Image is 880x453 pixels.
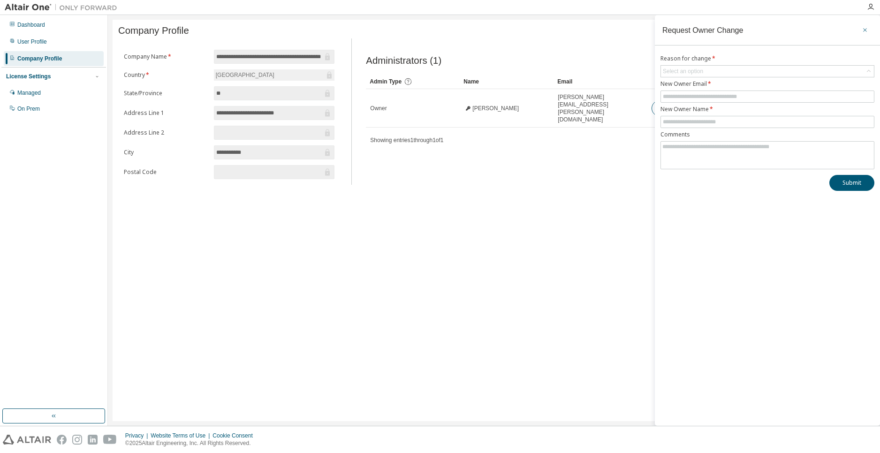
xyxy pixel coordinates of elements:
div: [GEOGRAPHIC_DATA] [214,69,335,81]
span: Owner [370,105,387,112]
div: Company Profile [17,55,62,62]
label: New Owner Email [660,80,874,88]
div: License Settings [6,73,51,80]
span: [PERSON_NAME][EMAIL_ADDRESS][PERSON_NAME][DOMAIN_NAME] [558,93,643,123]
img: altair_logo.svg [3,435,51,445]
label: Company Name [124,53,208,60]
img: facebook.svg [57,435,67,445]
label: Country [124,71,208,79]
div: Cookie Consent [212,432,258,439]
div: Website Terms of Use [151,432,212,439]
div: Select an option [661,66,874,77]
label: Reason for change [660,55,874,62]
div: Dashboard [17,21,45,29]
span: Admin Type [370,78,402,85]
div: Select an option [663,68,703,75]
span: Administrators (1) [366,55,441,66]
label: Postal Code [124,168,208,176]
label: City [124,149,208,156]
span: Showing entries 1 through 1 of 1 [370,137,443,143]
p: © 2025 Altair Engineering, Inc. All Rights Reserved. [125,439,258,447]
div: Email [557,74,644,89]
label: Address Line 2 [124,129,208,136]
span: [PERSON_NAME] [472,105,519,112]
div: [GEOGRAPHIC_DATA] [214,70,276,80]
label: State/Province [124,90,208,97]
div: Managed [17,89,41,97]
label: New Owner Name [660,106,874,113]
div: User Profile [17,38,47,45]
img: linkedin.svg [88,435,98,445]
div: Name [463,74,550,89]
div: Request Owner Change [662,26,743,34]
label: Comments [660,131,874,138]
img: Altair One [5,3,122,12]
img: youtube.svg [103,435,117,445]
div: On Prem [17,105,40,113]
button: Request Owner Change [652,100,731,116]
label: Address Line 1 [124,109,208,117]
div: Privacy [125,432,151,439]
span: Company Profile [118,25,189,36]
button: Submit [829,175,874,191]
img: instagram.svg [72,435,82,445]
